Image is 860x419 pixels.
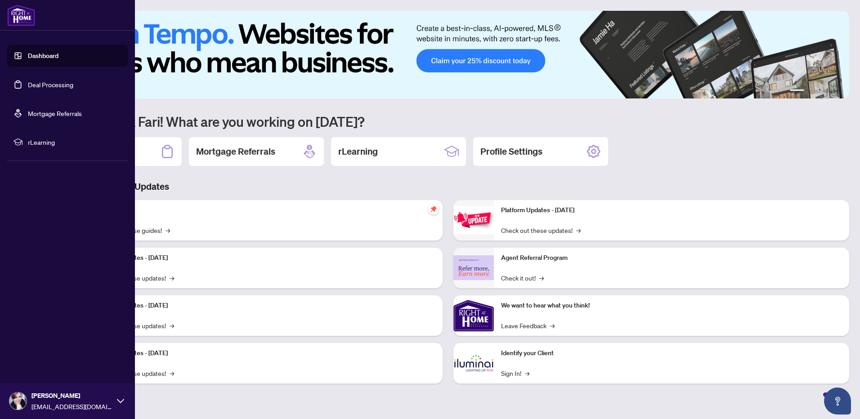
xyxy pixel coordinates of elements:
[94,301,435,311] p: Platform Updates - [DATE]
[576,225,581,235] span: →
[28,109,82,117] a: Mortgage Referrals
[501,273,544,283] a: Check it out!→
[28,52,58,60] a: Dashboard
[28,80,73,89] a: Deal Processing
[453,206,494,234] img: Platform Updates - June 23, 2025
[31,401,112,411] span: [EMAIL_ADDRESS][DOMAIN_NAME]
[31,391,112,401] span: [PERSON_NAME]
[47,11,849,98] img: Slide 0
[9,392,27,410] img: Profile Icon
[837,89,840,93] button: 6
[94,348,435,358] p: Platform Updates - [DATE]
[47,180,849,193] h3: Brokerage & Industry Updates
[539,273,544,283] span: →
[501,301,842,311] p: We want to hear what you think!
[501,253,842,263] p: Agent Referral Program
[501,205,842,215] p: Platform Updates - [DATE]
[170,368,174,378] span: →
[338,145,378,158] h2: rLearning
[453,343,494,383] img: Identify your Client
[170,321,174,330] span: →
[28,137,121,147] span: rLearning
[428,204,439,214] span: pushpin
[196,145,275,158] h2: Mortgage Referrals
[94,205,435,215] p: Self-Help
[808,89,811,93] button: 2
[480,145,542,158] h2: Profile Settings
[501,225,581,235] a: Check out these updates!→
[7,4,35,26] img: logo
[170,273,174,283] span: →
[501,348,842,358] p: Identify your Client
[829,89,833,93] button: 5
[790,89,804,93] button: 1
[47,113,849,130] h1: Welcome back Fari! What are you working on [DATE]?
[166,225,170,235] span: →
[824,388,851,415] button: Open asap
[453,255,494,280] img: Agent Referral Program
[525,368,529,378] span: →
[501,321,555,330] a: Leave Feedback→
[453,295,494,336] img: We want to hear what you think!
[501,368,529,378] a: Sign In!→
[94,253,435,263] p: Platform Updates - [DATE]
[822,89,826,93] button: 4
[550,321,555,330] span: →
[815,89,819,93] button: 3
